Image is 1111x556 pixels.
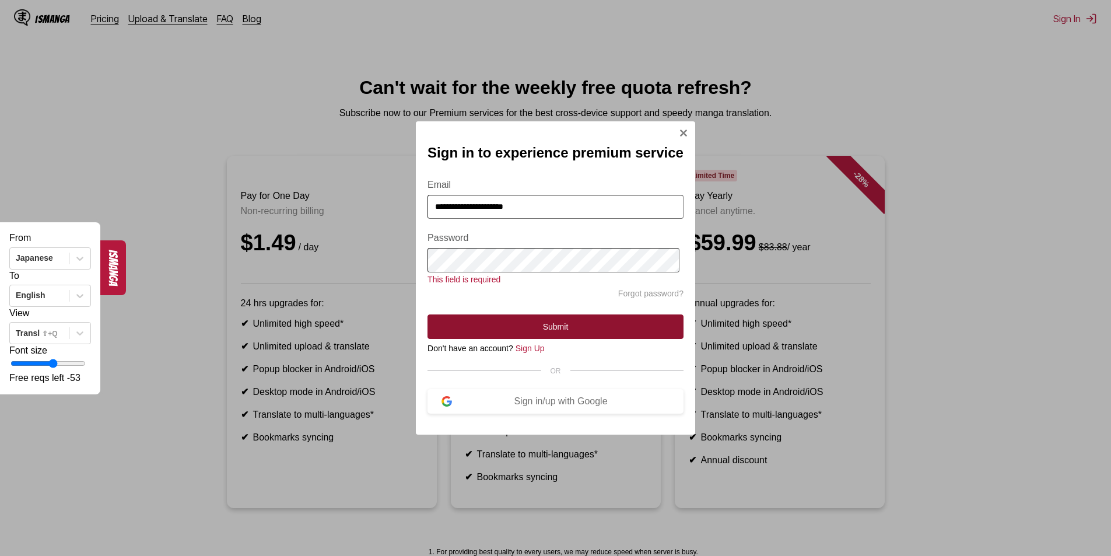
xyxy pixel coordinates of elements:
label: To [9,271,19,281]
div: Don't have an account? [427,344,684,353]
label: View [9,308,29,318]
span: 53 [70,373,80,383]
img: Close [679,128,688,138]
button: Sign in/up with Google [427,389,684,414]
img: google-logo [441,396,452,407]
label: From [9,233,31,243]
div: This field is required [427,275,684,284]
label: Password [427,233,684,243]
span: Font size [9,345,47,355]
button: Submit [427,314,684,339]
a: Sign Up [516,344,545,353]
button: ismanga [100,240,126,295]
div: OR [427,367,684,375]
p: Free reqs left - [9,372,91,384]
label: Email [427,180,684,190]
a: Forgot password? [618,289,684,298]
div: Sign In Modal [416,121,695,435]
div: Sign in/up with Google [452,396,670,407]
h2: Sign in to experience premium service [427,145,684,161]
